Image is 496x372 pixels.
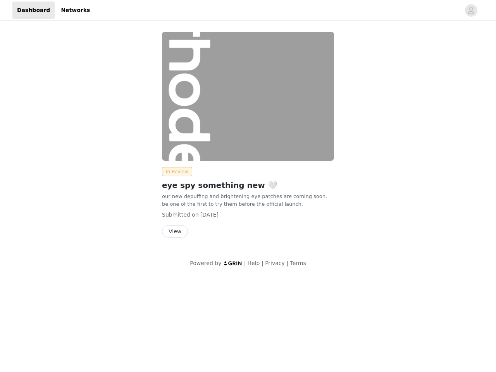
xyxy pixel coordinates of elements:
img: logo [223,261,243,266]
img: rhode skin [162,32,334,161]
a: View [162,229,188,234]
h2: eye spy something new 🤍 [162,179,334,191]
span: | [244,260,246,266]
span: | [286,260,288,266]
p: our new depuffing and brightening eye patches are coming soon. be one of the first to try them be... [162,193,334,208]
a: Dashboard [12,2,55,19]
a: Privacy [265,260,285,266]
div: avatar [467,4,475,17]
a: Help [248,260,260,266]
span: Submitted on [162,212,199,218]
a: Terms [290,260,306,266]
span: [DATE] [200,212,219,218]
button: View [162,225,188,238]
a: Networks [56,2,95,19]
span: Powered by [190,260,221,266]
span: In Review [162,167,192,176]
span: | [262,260,263,266]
